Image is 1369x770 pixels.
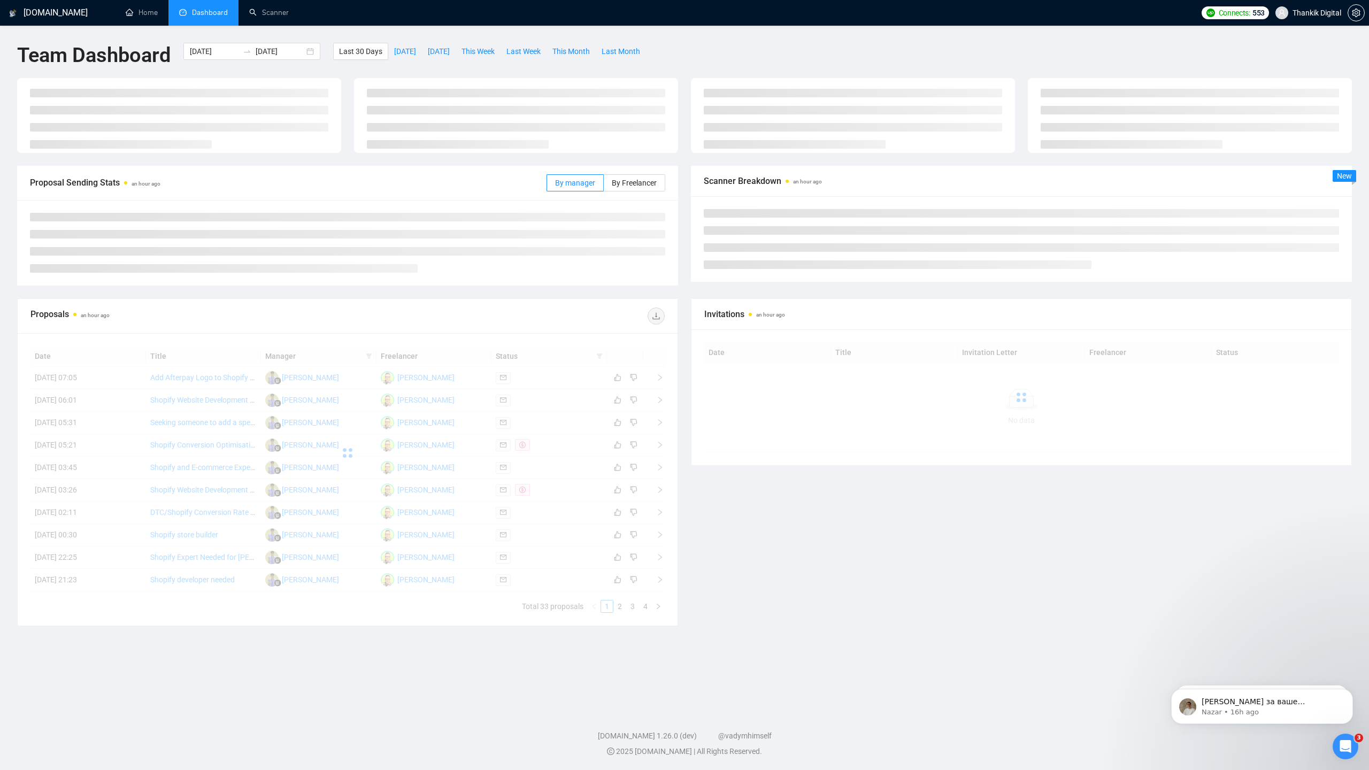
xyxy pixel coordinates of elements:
[598,731,697,740] a: [DOMAIN_NAME] 1.26.0 (dev)
[704,174,1339,188] span: Scanner Breakdown
[126,8,158,17] a: homeHome
[30,307,348,325] div: Proposals
[1348,9,1365,17] a: setting
[462,45,495,57] span: This Week
[1278,9,1286,17] span: user
[555,179,595,187] span: By manager
[30,176,547,189] span: Proposal Sending Stats
[422,43,456,60] button: [DATE]
[179,9,187,16] span: dashboard
[1348,9,1364,17] span: setting
[9,746,1360,757] div: 2025 [DOMAIN_NAME] | All Rights Reserved.
[612,179,657,187] span: By Freelancer
[9,5,17,22] img: logo
[388,43,422,60] button: [DATE]
[1155,666,1369,741] iframe: Intercom notifications message
[394,45,416,57] span: [DATE]
[501,43,547,60] button: Last Week
[704,307,1339,321] span: Invitations
[132,181,160,187] time: an hour ago
[17,43,171,68] h1: Team Dashboard
[243,47,251,56] span: swap-right
[1252,7,1265,19] span: 553
[339,45,382,57] span: Last 30 Days
[756,312,785,318] time: an hour ago
[256,45,304,57] input: End date
[547,43,596,60] button: This Month
[1348,4,1365,21] button: setting
[428,45,450,57] span: [DATE]
[552,45,590,57] span: This Month
[249,8,289,17] a: searchScanner
[1206,9,1215,17] img: upwork-logo.png
[243,47,251,56] span: to
[81,312,110,318] time: an hour ago
[1219,7,1250,19] span: Connects:
[333,43,388,60] button: Last 30 Days
[190,45,239,57] input: Start date
[718,731,772,740] a: @vadymhimself
[1355,734,1363,742] span: 3
[793,179,822,184] time: an hour ago
[1337,172,1352,180] span: New
[1333,734,1358,759] iframe: Intercom live chat
[506,45,541,57] span: Last Week
[607,748,614,755] span: copyright
[192,8,228,17] span: Dashboard
[456,43,501,60] button: This Week
[596,43,646,60] button: Last Month
[602,45,640,57] span: Last Month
